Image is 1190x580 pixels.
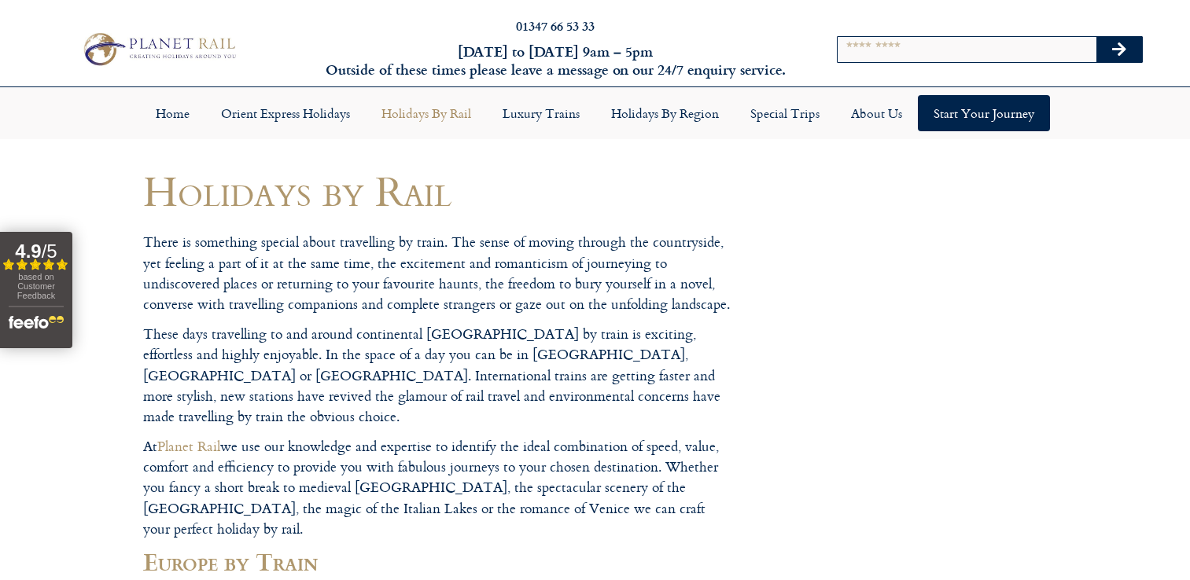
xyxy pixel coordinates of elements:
[321,42,789,79] h6: [DATE] to [DATE] 9am – 5pm Outside of these times please leave a message on our 24/7 enquiry serv...
[835,95,918,131] a: About Us
[516,17,595,35] a: 01347 66 53 33
[143,549,733,575] h2: Europe by Train
[143,167,733,214] h1: Holidays by Rail
[366,95,487,131] a: Holidays by Rail
[487,95,595,131] a: Luxury Trains
[735,95,835,131] a: Special Trips
[595,95,735,131] a: Holidays by Region
[143,324,733,427] p: These days travelling to and around continental [GEOGRAPHIC_DATA] by train is exciting, effortles...
[140,95,205,131] a: Home
[8,95,1182,131] nav: Menu
[77,29,240,69] img: Planet Rail Train Holidays Logo
[1096,37,1142,62] button: Search
[157,435,220,457] a: Planet Rail
[205,95,366,131] a: Orient Express Holidays
[918,95,1050,131] a: Start your Journey
[143,232,733,314] p: There is something special about travelling by train. The sense of moving through the countryside...
[143,436,733,539] p: At we use our knowledge and expertise to identify the ideal combination of speed, value, comfort ...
